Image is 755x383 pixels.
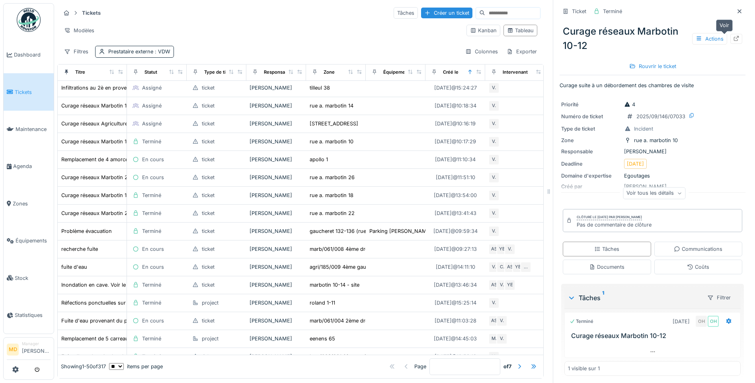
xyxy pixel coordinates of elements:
[202,191,215,199] div: ticket
[568,365,600,372] div: 1 visible sur 1
[15,88,51,96] span: Tickets
[61,245,98,253] div: recherche fuite
[421,8,472,18] div: Créer un ticket
[310,281,359,289] div: marbotin 10-14 - site
[61,138,137,145] div: Curage réseaux Marbotin 10-12
[250,353,303,360] div: [PERSON_NAME]
[561,125,621,133] div: Type de ticket
[674,245,722,253] div: Communications
[202,102,215,109] div: ticket
[488,154,499,165] div: V.
[504,262,515,273] div: AS
[634,137,678,144] div: rue a. marbotin 10
[61,281,217,289] div: Inondation en cave. Voir le mail de [PERSON_NAME] ci-dessous
[250,335,303,342] div: [PERSON_NAME]
[507,27,534,34] div: Tableau
[504,279,515,291] div: YE
[61,263,87,271] div: fuite d'eau
[250,138,303,145] div: [PERSON_NAME]
[16,237,51,244] span: Équipements
[435,299,476,307] div: [DATE] @ 15:25:14
[142,353,161,360] div: Terminé
[627,160,644,168] div: [DATE]
[61,102,137,109] div: Curage réseaux Marbotin 14-16
[496,244,507,255] div: YE
[250,84,303,92] div: [PERSON_NAME]
[22,341,51,358] li: [PERSON_NAME]
[435,156,476,163] div: [DATE] @ 11:10:34
[383,69,410,76] div: Équipement
[503,69,528,76] div: Intervenant
[488,172,499,183] div: V.
[310,191,353,199] div: rue a. marbotin 18
[17,8,41,32] img: Badge_color-CXgf-gQk.svg
[704,292,734,303] div: Filtrer
[503,363,511,370] strong: of 7
[496,315,507,326] div: V.
[434,335,477,342] div: [DATE] @ 14:45:03
[61,299,255,307] div: Réfections ponctuelles sur la toiture principale au niveau des entrées 1, 3, 7 et 9
[60,46,92,57] div: Filtres
[202,120,215,127] div: ticket
[488,100,499,111] div: V.
[202,263,215,271] div: ticket
[310,156,328,163] div: apollo 1
[434,245,477,253] div: [DATE] @ 09:27:13
[394,7,418,19] div: Tâches
[250,120,303,127] div: [PERSON_NAME]
[22,341,51,347] div: Manager
[561,137,621,144] div: Zone
[636,113,685,120] div: 2025/09/146/07033
[435,353,476,360] div: [DATE] @ 13:59:19
[310,299,335,307] div: roland 1-11
[61,174,140,181] div: Curage réseaux Marbotin 26-28
[310,120,358,127] div: [STREET_ADDRESS]
[142,120,162,127] div: Assigné
[673,318,690,325] div: [DATE]
[250,245,303,253] div: [PERSON_NAME]
[433,227,478,235] div: [DATE] @ 09:59:34
[310,335,335,342] div: eenens 65
[202,245,215,253] div: ticket
[142,138,161,145] div: Terminé
[250,299,303,307] div: [PERSON_NAME]
[504,244,515,255] div: V.
[4,36,54,73] a: Dashboard
[577,215,642,220] div: Clôturé le [DATE] par [PERSON_NAME]
[310,245,371,253] div: marb/061/008 4ème droit
[624,101,635,108] div: 4
[435,209,476,217] div: [DATE] @ 13:41:43
[202,156,215,163] div: ticket
[202,353,215,360] div: ticket
[603,8,622,15] div: Terminé
[61,317,144,324] div: Fuite d'eau provenant du plafond.
[4,297,54,334] a: Statistiques
[708,316,719,327] div: OH
[488,82,499,94] div: V.
[435,138,476,145] div: [DATE] @ 10:17:29
[142,335,161,342] div: Terminé
[634,125,653,133] div: Incident
[60,25,98,36] div: Modèles
[488,244,499,255] div: AS
[577,221,652,229] div: Pas de commentaire de clôture
[142,174,164,181] div: En cours
[436,174,475,181] div: [DATE] @ 11:51:10
[204,69,235,76] div: Type de ticket
[142,227,161,235] div: Terminé
[310,353,377,360] div: louv/339/001 2ème et 3ème
[488,136,499,147] div: V.
[4,148,54,185] a: Agenda
[7,344,19,356] li: MD
[202,335,219,342] div: project
[488,190,499,201] div: V.
[568,293,700,303] div: Tâches
[572,8,586,15] div: Ticket
[561,148,744,155] div: [PERSON_NAME]
[142,263,164,271] div: En cours
[310,174,355,181] div: rue a. marbotin 26
[202,317,215,324] div: ticket
[434,281,477,289] div: [DATE] @ 13:46:34
[310,227,442,235] div: gaucheret 132-136 (rue) / [PERSON_NAME] 8-12 - site
[414,363,426,370] div: Page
